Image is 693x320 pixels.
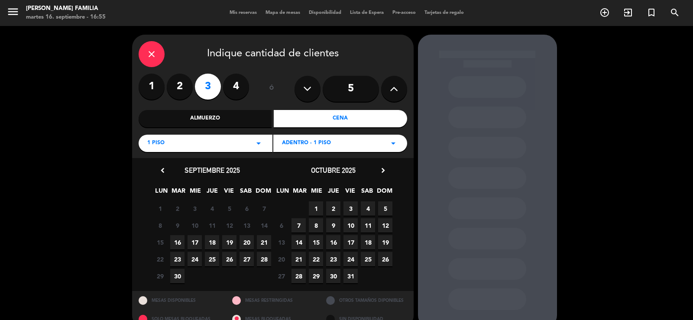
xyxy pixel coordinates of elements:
span: 13 [240,218,254,233]
span: 10 [343,218,358,233]
div: ó [258,74,286,104]
span: 21 [291,252,306,266]
div: OTROS TAMAÑOS DIPONIBLES [320,291,414,310]
span: 20 [274,252,288,266]
i: chevron_right [379,166,388,175]
span: 24 [343,252,358,266]
span: septiembre 2025 [185,166,240,175]
span: octubre 2025 [311,166,356,175]
span: 23 [170,252,185,266]
span: DOM [377,186,391,200]
span: 28 [291,269,306,283]
i: search [670,7,680,18]
span: 17 [188,235,202,249]
span: 29 [153,269,167,283]
span: 7 [291,218,306,233]
span: Regístrate ahora [3,70,46,76]
span: 27 [274,269,288,283]
span: 15 [309,235,323,249]
img: Google [3,98,29,105]
span: Adentro - 1 Piso [282,139,331,148]
img: Email [3,117,25,124]
span: Regístrate con Facebook [36,108,100,114]
span: 22 [153,252,167,266]
span: Disponibilidad [304,10,346,15]
img: Facebook [3,108,36,115]
i: arrow_drop_down [253,138,264,149]
span: 28 [257,252,271,266]
span: 3 [188,201,202,216]
span: 4 [205,201,219,216]
span: 11 [361,218,375,233]
span: 22 [309,252,323,266]
span: 5 [222,201,236,216]
div: [PERSON_NAME] FAMILIA [26,4,106,13]
span: Iniciar sesión [3,70,37,76]
span: 18 [361,235,375,249]
span: 13 [274,235,288,249]
span: 26 [378,252,392,266]
i: add_circle_outline [599,7,610,18]
div: MESAS DISPONIBLES [132,291,226,310]
label: 4 [223,74,249,100]
span: 16 [326,235,340,249]
span: Regístrate ahora [3,84,46,91]
span: 6 [274,218,288,233]
div: MESAS RESTRINGIDAS [226,291,320,310]
span: 10 [188,218,202,233]
div: martes 16. septiembre - 16:55 [26,13,106,22]
span: 12 [378,218,392,233]
span: 12 [222,218,236,233]
i: close [146,49,157,59]
i: chevron_left [158,166,167,175]
span: 29 [309,269,323,283]
span: 7 [257,201,271,216]
span: 30 [326,269,340,283]
i: menu [6,5,19,18]
span: JUE [326,186,340,200]
span: VIE [343,186,357,200]
span: DOM [256,186,270,200]
span: 24 [188,252,202,266]
img: logo [24,251,43,259]
span: 9 [326,218,340,233]
span: 16 [170,235,185,249]
span: Lista de Espera [346,10,388,15]
i: exit_to_app [623,7,633,18]
i: arrow_drop_down [388,138,398,149]
span: 11 [205,218,219,233]
label: 1 [139,74,165,100]
span: 1 PISO [147,139,165,148]
span: 3 [343,201,358,216]
label: 2 [167,74,193,100]
span: 31 [343,269,358,283]
span: MIE [188,186,202,200]
span: 23 [326,252,340,266]
span: Mis reservas [225,10,261,15]
span: 1 [153,201,167,216]
span: Ver ahorros [3,56,33,62]
span: 6 [240,201,254,216]
label: 3 [195,74,221,100]
span: 25 [361,252,375,266]
img: Apple [3,127,25,134]
span: 18 [205,235,219,249]
span: 30 [170,269,185,283]
span: Mapa de mesas [261,10,304,15]
span: 19 [378,235,392,249]
span: SAB [360,186,374,200]
span: Regístrate con Apple [25,127,79,133]
span: Regístrate con Google [29,98,87,105]
span: SAB [239,186,253,200]
span: LUN [275,186,290,200]
span: Tarjetas de regalo [420,10,468,15]
span: MIE [309,186,324,200]
span: 2 [170,201,185,216]
span: 14 [257,218,271,233]
span: 26 [222,252,236,266]
span: 17 [343,235,358,249]
span: MAR [171,186,185,200]
span: cashback [80,54,105,61]
div: Cena [274,110,407,127]
span: LUN [154,186,168,200]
